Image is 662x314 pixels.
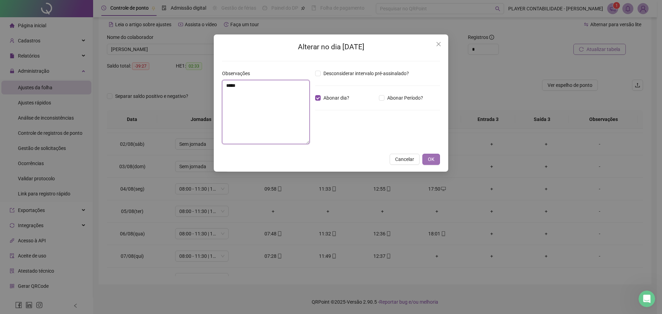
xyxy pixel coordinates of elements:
span: Abonar dia? [321,94,352,102]
span: close [436,41,441,47]
button: OK [422,154,440,165]
iframe: Intercom live chat [639,291,655,307]
span: Cancelar [395,155,414,163]
button: Close [433,39,444,50]
button: Cancelar [390,154,420,165]
span: Desconsiderar intervalo pré-assinalado? [321,70,412,77]
label: Observações [222,70,254,77]
span: OK [428,155,434,163]
span: Abonar Período? [384,94,426,102]
h2: Alterar no dia [DATE] [222,41,440,53]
